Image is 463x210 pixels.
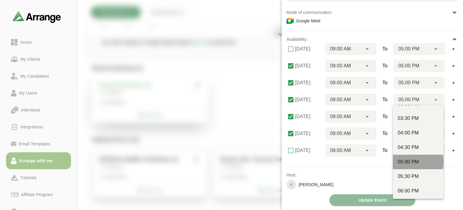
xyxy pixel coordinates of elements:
[18,123,46,131] div: Integrations
[287,17,458,24] div: Google Meet
[18,174,39,181] div: Tutorials
[16,140,53,147] div: Email Templates
[398,79,419,87] span: 05:00 PM
[6,85,71,102] a: My Users
[382,113,387,120] span: To
[295,111,322,123] label: [DATE]
[6,34,71,51] a: Home
[6,186,71,203] a: Affiliate Program
[6,152,71,169] a: Arrange with me
[287,171,458,179] p: Host:
[398,187,439,195] div: 06:00 PM
[382,130,387,137] span: To
[398,158,439,166] div: 05:00 PM
[287,36,308,43] p: Availability:
[6,102,71,118] a: Interviews
[295,144,322,157] label: [DATE]
[330,79,351,87] span: 09:00 AM
[18,106,43,114] div: Interviews
[358,194,387,206] span: Update Event
[287,180,296,189] div: A
[330,130,351,137] span: 09:00 AM
[330,96,351,104] span: 09:00 AM
[17,157,55,164] div: Arrange with me
[398,115,439,122] div: 03:30 PM
[382,147,387,154] span: To
[330,62,351,70] span: 09:00 AM
[18,73,51,80] div: My Candidates
[295,128,322,140] label: [DATE]
[6,68,71,85] a: My Candidates
[295,60,322,72] label: [DATE]
[398,129,439,137] div: 04:00 PM
[17,89,40,97] div: My Users
[330,45,351,53] span: 09:00 AM
[398,45,419,53] span: 05:00 PM
[287,17,294,24] img: Meeting Mode Icon
[287,9,333,16] p: Mode of communication:
[329,194,415,206] button: Update Event
[295,77,322,89] label: [DATE]
[18,191,55,198] div: Affiliate Program
[295,94,322,106] label: [DATE]
[18,39,34,46] div: Home
[382,96,387,103] span: To
[295,43,322,55] label: [DATE]
[398,96,419,104] span: 05:00 PM
[398,62,419,70] span: 05:00 PM
[6,51,71,68] a: My Clients
[330,113,351,121] span: 09:00 AM
[398,144,439,151] div: 04:30 PM
[382,62,387,69] span: To
[382,79,387,86] span: To
[330,147,351,154] span: 09:00 AM
[299,182,333,188] p: [PERSON_NAME]
[398,173,439,180] div: 05:30 PM
[13,11,61,23] img: arrangeai-name-small-logo.4d2b8aee.svg
[18,56,43,63] div: My Clients
[382,45,387,53] span: To
[6,118,71,135] a: Integrations
[6,169,71,186] a: Tutorials
[6,135,71,152] a: Email Templates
